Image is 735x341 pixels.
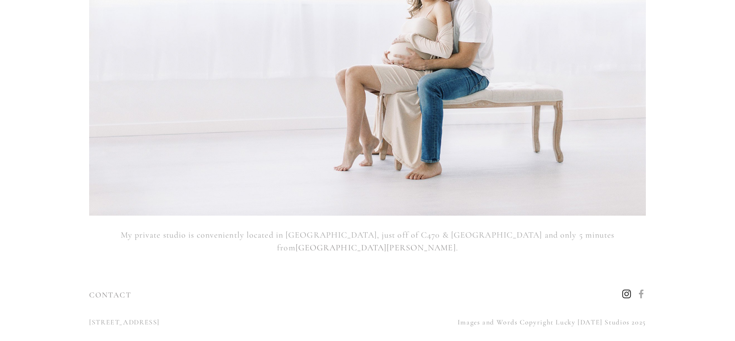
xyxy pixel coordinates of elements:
[296,243,456,253] a: [GEOGRAPHIC_DATA][PERSON_NAME]
[374,316,646,328] p: Images and Words Copyright Lucky [DATE] Studios 2025
[89,229,646,254] h2: My private studio is conveniently located in [GEOGRAPHIC_DATA], just off of C470 & [GEOGRAPHIC_DA...
[637,289,646,299] a: Facebook
[622,289,631,299] a: Instagram
[89,290,132,300] a: CONTACT
[89,316,361,328] p: [STREET_ADDRESS]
